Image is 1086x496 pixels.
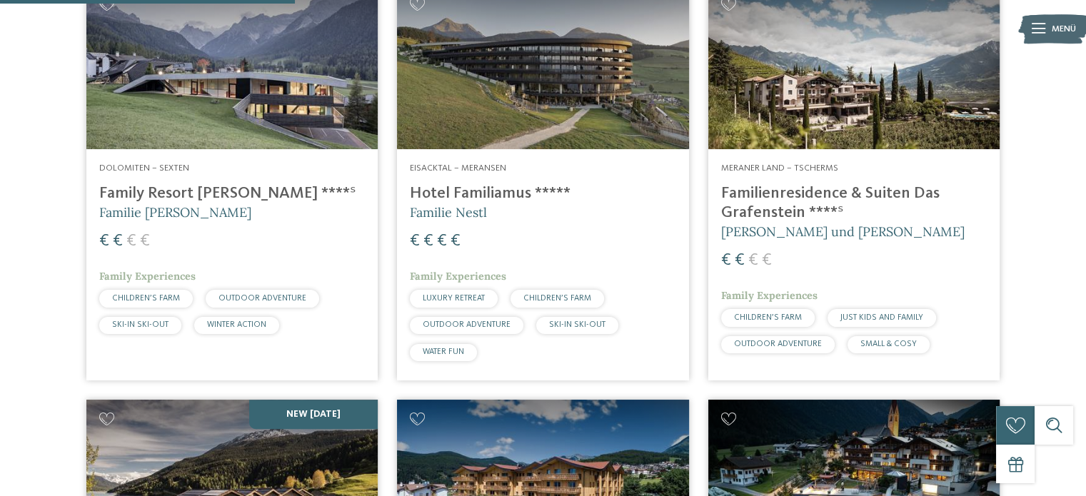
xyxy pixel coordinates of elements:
span: € [762,252,772,269]
span: SMALL & COSY [860,340,917,348]
span: OUTDOOR ADVENTURE [423,320,511,329]
span: Meraner Land – Tscherms [721,163,838,173]
span: € [410,233,420,250]
span: WINTER ACTION [207,320,266,329]
span: Family Experiences [99,270,196,283]
span: € [113,233,123,250]
span: Familie Nestl [410,204,487,221]
span: CHILDREN’S FARM [112,294,180,303]
span: € [126,233,136,250]
span: CHILDREN’S FARM [734,313,802,322]
span: Family Experiences [410,270,506,283]
h4: Family Resort [PERSON_NAME] ****ˢ [99,184,365,203]
span: SKI-IN SKI-OUT [112,320,169,329]
span: CHILDREN’S FARM [523,294,591,303]
span: € [748,252,758,269]
span: OUTDOOR ADVENTURE [218,294,306,303]
span: € [437,233,447,250]
span: Eisacktal – Meransen [410,163,506,173]
span: € [721,252,731,269]
span: LUXURY RETREAT [423,294,485,303]
h4: Familienresidence & Suiten Das Grafenstein ****ˢ [721,184,987,223]
span: € [99,233,109,250]
span: JUST KIDS AND FAMILY [840,313,923,322]
span: € [451,233,461,250]
span: WATER FUN [423,348,464,356]
span: € [735,252,745,269]
span: Family Experiences [721,289,818,302]
span: € [423,233,433,250]
span: Dolomiten – Sexten [99,163,189,173]
span: OUTDOOR ADVENTURE [734,340,822,348]
span: SKI-IN SKI-OUT [549,320,605,329]
span: [PERSON_NAME] und [PERSON_NAME] [721,223,965,240]
span: Familie [PERSON_NAME] [99,204,251,221]
span: € [140,233,150,250]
